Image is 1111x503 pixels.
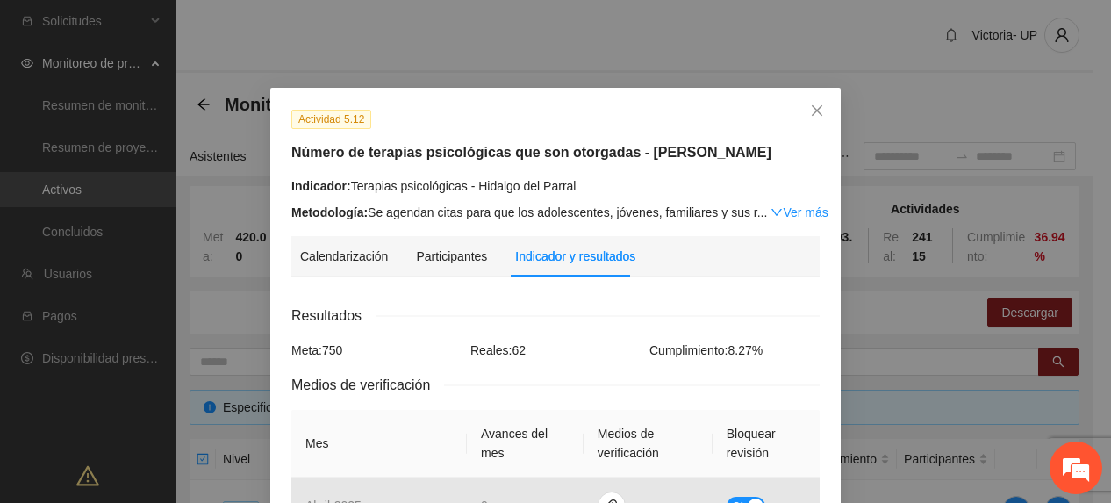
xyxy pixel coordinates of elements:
[291,110,371,129] span: Actividad 5.12
[291,410,467,478] th: Mes
[291,374,444,396] span: Medios de verificación
[287,341,466,360] div: Meta: 750
[793,88,841,135] button: Close
[291,176,820,196] div: Terapias psicológicas - Hidalgo del Parral
[771,205,828,219] a: Expand
[291,142,820,163] h5: Número de terapias psicológicas que son otorgadas - [PERSON_NAME]
[416,247,487,266] div: Participantes
[291,179,351,193] strong: Indicador:
[467,410,584,478] th: Avances del mes
[645,341,824,360] div: Cumplimiento: 8.27 %
[713,410,820,478] th: Bloquear revisión
[291,203,820,222] div: Se agendan citas para que los adolescentes, jóvenes, familiares y sus r
[300,247,388,266] div: Calendarización
[757,205,768,219] span: ...
[584,410,713,478] th: Medios de verificación
[291,305,376,327] span: Resultados
[515,247,635,266] div: Indicador y resultados
[771,206,783,219] span: down
[470,343,526,357] span: Reales: 62
[810,104,824,118] span: close
[291,205,368,219] strong: Metodología:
